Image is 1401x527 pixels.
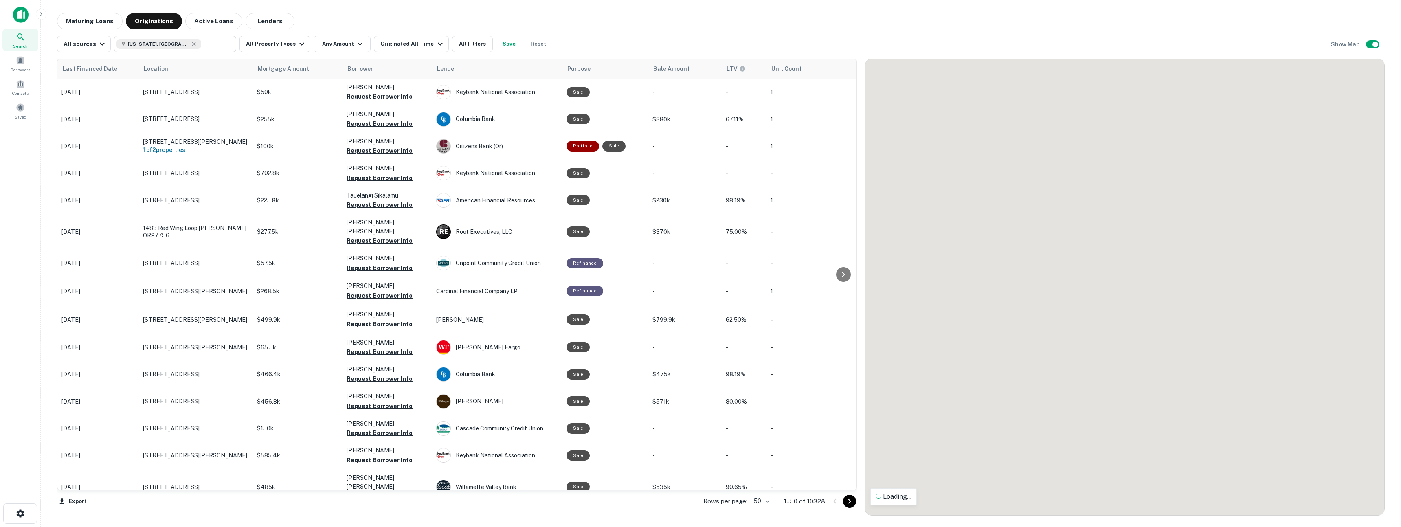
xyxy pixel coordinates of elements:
p: [DATE] [61,259,135,268]
button: Request Borrower Info [347,291,413,301]
a: Borrowers [2,53,38,75]
span: Saved [15,114,26,120]
button: Reset [525,36,551,52]
p: [PERSON_NAME] [PERSON_NAME] [347,473,428,491]
p: [PERSON_NAME] [347,338,428,347]
button: Request Borrower Info [347,200,413,210]
div: This is a portfolio loan with 2 properties [567,141,599,151]
button: All Property Types [239,36,310,52]
p: [PERSON_NAME] [347,254,428,263]
p: $585.4k [257,451,338,460]
span: Lender [437,64,457,74]
span: 80.00% [726,398,747,405]
div: 50 [751,495,771,507]
th: Borrower [343,59,432,79]
div: Sale [567,195,590,205]
p: Cardinal Financial Company LP [436,287,558,296]
div: Saved [2,100,38,122]
p: [DATE] [61,88,135,97]
span: 67.11% [726,116,744,123]
p: [PERSON_NAME] [PERSON_NAME] [347,218,428,236]
div: Sale [567,396,590,406]
p: [DATE] [61,370,135,379]
div: Sale [567,450,590,461]
p: $65.5k [257,343,338,352]
div: Chat Widget [1360,436,1401,475]
p: - [771,343,852,352]
div: Cascade Community Credit Union [436,421,558,436]
h6: LTV [727,64,738,73]
p: - [652,142,718,151]
div: Columbia Bank [436,367,558,382]
button: Request Borrower Info [347,236,413,246]
img: picture [437,395,450,408]
div: All sources [64,39,107,49]
p: - [726,259,762,268]
th: Last Financed Date [57,59,139,79]
p: $535k [652,483,718,492]
p: - [652,287,718,296]
button: All Filters [452,36,493,52]
p: Tauelangi Sikalamu [347,191,428,200]
p: [PERSON_NAME] [347,164,428,173]
p: [STREET_ADDRESS][PERSON_NAME] [143,452,249,459]
p: [PERSON_NAME] [347,281,428,290]
a: Contacts [2,76,38,98]
img: picture [437,480,450,494]
p: $255k [257,115,338,124]
p: [STREET_ADDRESS] [143,425,249,432]
img: picture [437,422,450,435]
img: picture [437,193,450,207]
span: Search [13,43,28,49]
span: Contacts [12,90,29,97]
p: [DATE] [61,451,135,460]
p: $571k [652,397,718,406]
p: [DATE] [61,227,135,236]
p: [PERSON_NAME] [347,310,428,319]
p: $50k [257,88,338,97]
p: Rows per page: [703,496,747,506]
p: $475k [652,370,718,379]
div: Sale [602,141,626,151]
p: $380k [652,115,718,124]
div: Sale [567,423,590,433]
p: [DATE] [61,115,135,124]
th: Sale Amount [648,59,722,79]
div: This loan purpose was for refinancing [567,286,603,296]
button: Request Borrower Info [347,146,413,156]
span: - [726,344,728,351]
p: [DATE] [61,142,135,151]
p: R E [440,228,448,236]
th: Location [139,59,253,79]
div: Citizens Bank (or) [436,139,558,154]
p: - [771,424,852,433]
div: Sale [567,342,590,352]
p: - [652,343,718,352]
span: Location [144,64,179,74]
p: - [652,88,718,97]
p: [STREET_ADDRESS] [143,483,249,491]
button: Request Borrower Info [347,374,413,384]
img: picture [437,139,450,153]
div: Onpoint Community Credit Union [436,256,558,270]
button: Request Borrower Info [347,319,413,329]
p: $150k [257,424,338,433]
p: - [771,259,852,268]
a: Search [2,29,38,51]
p: $370k [652,227,718,236]
div: Root Executives, LLC [436,224,558,239]
p: [DATE] [61,315,135,324]
div: Sale [567,87,590,97]
p: [STREET_ADDRESS][PERSON_NAME] [143,138,249,145]
img: picture [437,112,450,126]
th: Mortgage Amount [253,59,343,79]
p: [DATE] [61,196,135,205]
div: Keybank National Association [436,85,558,99]
div: Willamette Valley Bank [436,480,558,494]
p: - [771,451,852,460]
p: - [726,287,762,296]
button: Request Borrower Info [347,263,413,273]
button: Request Borrower Info [347,173,413,183]
div: Columbia Bank [436,112,558,127]
div: This loan purpose was for refinancing [567,258,603,268]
